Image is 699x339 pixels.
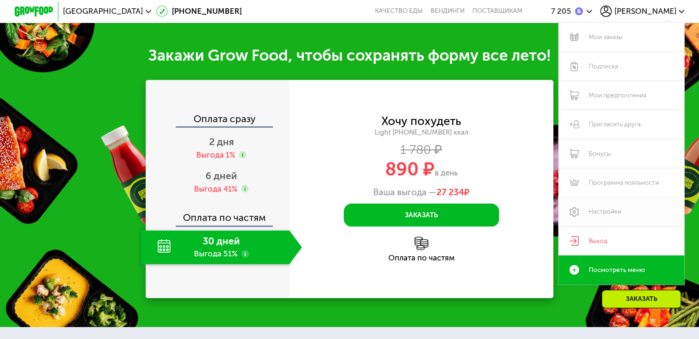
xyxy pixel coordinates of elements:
[147,114,290,126] div: Оплата сразу
[551,7,571,15] div: 7 205
[381,116,461,126] div: Хочу похудеть
[344,203,499,227] button: Заказать
[290,254,554,262] div: Оплата по частям
[147,203,290,226] div: Оплата по частям
[290,144,554,155] div: 1 780 ₽
[290,187,554,198] div: Ваша выгода —
[558,110,685,139] a: Пригласить друга
[435,168,458,177] span: в день
[193,184,237,194] div: Выгода 41%
[375,7,423,15] a: Качество еды
[614,7,676,15] span: [PERSON_NAME]
[472,7,523,15] div: поставщикам
[437,187,464,198] span: 27 234
[602,290,681,308] div: Заказать
[205,170,237,181] span: 6 дней
[558,255,685,284] a: Посмотреть меню
[290,128,554,137] div: Light [PHONE_NUMBER] ккал
[415,237,428,250] img: l6xcnZfty9opOoJh.png
[558,81,685,110] a: Мои предпочтения
[156,6,242,17] a: [PHONE_NUMBER]
[385,158,435,180] span: 890 ₽
[63,7,143,15] span: [GEOGRAPHIC_DATA]
[196,150,235,160] div: Выгода 1%
[558,168,685,197] a: Программа лояльности
[558,139,685,168] a: Бонусы
[431,7,465,15] a: Вендинги
[558,23,685,51] a: Мои заказы
[209,136,234,147] span: 2 дня
[437,187,470,198] span: ₽
[558,52,685,81] a: Подписка
[558,197,685,226] a: Настройки
[558,226,685,255] a: Выход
